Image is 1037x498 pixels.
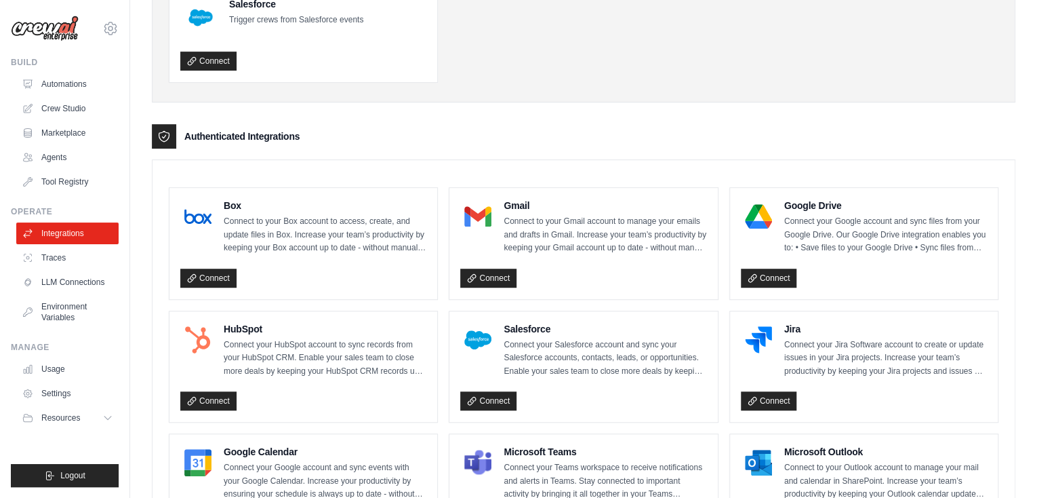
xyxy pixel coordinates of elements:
img: HubSpot Logo [184,326,211,353]
p: Connect to your Box account to access, create, and update files in Box. Increase your team’s prod... [224,215,426,255]
h4: Google Calendar [224,445,426,459]
a: Connect [460,269,516,288]
h4: HubSpot [224,322,426,336]
a: Agents [16,147,119,168]
p: Connect your Jira Software account to create or update issues in your Jira projects. Increase you... [784,339,987,379]
a: Connect [180,391,237,410]
a: Crew Studio [16,98,119,119]
iframe: Chat Widget [969,433,1037,498]
h3: Authenticated Integrations [184,130,300,143]
a: Connect [180,269,237,288]
h4: Gmail [504,199,706,212]
a: Connect [180,52,237,71]
div: Manage [11,342,119,353]
h4: Jira [784,322,987,336]
span: Resources [41,413,80,423]
img: Microsoft Teams Logo [464,449,491,476]
a: Traces [16,247,119,269]
p: Connect to your Gmail account to manage your emails and drafts in Gmail. Increase your team’s pro... [504,215,706,255]
a: Settings [16,383,119,404]
img: Jira Logo [745,326,772,353]
p: Trigger crews from Salesforce events [229,14,363,27]
a: Tool Registry [16,171,119,193]
img: Google Calendar Logo [184,449,211,476]
a: Usage [16,358,119,380]
a: Marketplace [16,122,119,144]
a: Automations [16,73,119,95]
img: Google Drive Logo [745,203,772,230]
a: Connect [460,391,516,410]
a: LLM Connections [16,271,119,293]
h4: Microsoft Outlook [784,445,987,459]
div: Operate [11,206,119,217]
button: Logout [11,464,119,487]
h4: Microsoft Teams [504,445,706,459]
div: Build [11,57,119,68]
p: Connect your Salesforce account and sync your Salesforce accounts, contacts, leads, or opportunit... [504,339,706,379]
img: Microsoft Outlook Logo [745,449,772,476]
p: Connect your Google account and sync files from your Google Drive. Our Google Drive integration e... [784,215,987,255]
a: Connect [741,269,797,288]
img: Box Logo [184,203,211,230]
h4: Google Drive [784,199,987,212]
img: Salesforce Logo [184,1,217,34]
a: Connect [741,391,797,410]
img: Logo [11,16,79,41]
h4: Salesforce [504,322,706,336]
a: Integrations [16,223,119,244]
a: Environment Variables [16,296,119,328]
p: Connect your HubSpot account to sync records from your HubSpot CRM. Enable your sales team to clo... [224,339,426,379]
button: Resources [16,407,119,429]
h4: Box [224,199,426,212]
img: Gmail Logo [464,203,491,230]
span: Logout [60,470,85,481]
img: Salesforce Logo [464,326,491,353]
